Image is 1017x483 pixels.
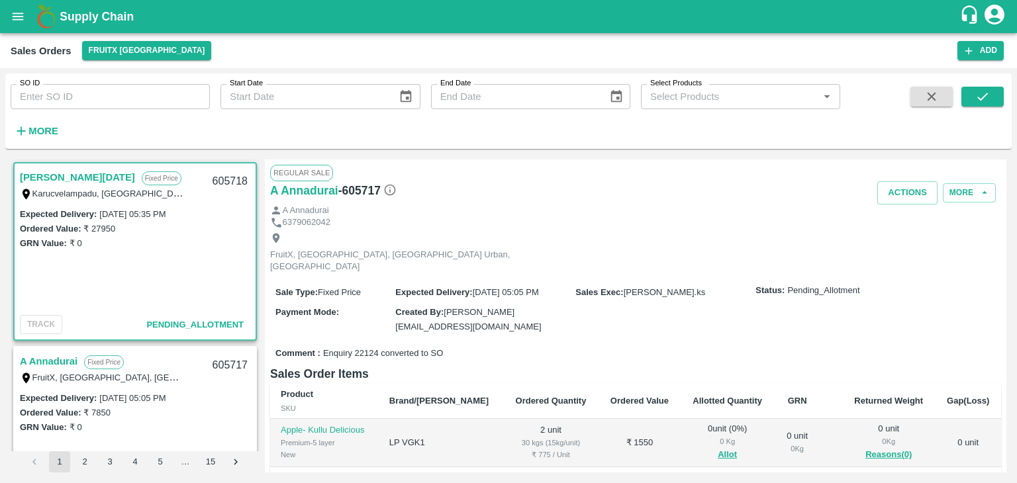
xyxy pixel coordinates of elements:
[650,78,702,89] label: Select Products
[225,451,246,472] button: Go to next page
[389,396,489,406] b: Brand/[PERSON_NAME]
[99,209,166,219] label: [DATE] 05:35 PM
[693,396,762,406] b: Allotted Quantity
[281,402,368,414] div: SKU
[60,7,959,26] a: Supply Chain
[957,41,1004,60] button: Add
[270,249,568,273] p: FruitX, [GEOGRAPHIC_DATA], [GEOGRAPHIC_DATA] Urban, [GEOGRAPHIC_DATA]
[70,422,82,432] label: ₹ 0
[645,88,814,105] input: Select Products
[575,287,623,297] label: Sales Exec :
[431,84,599,109] input: End Date
[270,181,338,200] a: A Annadurai
[785,443,810,455] div: 0 Kg
[983,3,1006,30] div: account of current user
[691,435,763,447] div: 0 Kg
[283,216,330,229] p: 6379062042
[49,451,70,472] button: page 1
[877,181,938,204] button: Actions
[395,287,472,297] label: Expected Delivery :
[205,166,256,197] div: 605718
[516,396,587,406] b: Ordered Quantity
[22,451,248,472] nav: pagination navigation
[20,169,135,186] a: [PERSON_NAME][DATE]
[943,183,996,202] button: More
[785,430,810,455] div: 0 unit
[70,238,82,248] label: ₹ 0
[755,285,785,297] label: Status:
[395,307,541,331] span: [PERSON_NAME][EMAIL_ADDRESS][DOMAIN_NAME]
[84,355,124,369] p: Fixed Price
[281,449,368,461] div: New
[83,408,111,417] label: ₹ 7850
[935,419,1001,467] td: 0 unit
[283,204,329,217] p: A Annadurai
[281,389,313,399] b: Product
[514,437,588,449] div: 30 kgs (15kg/unit)
[947,396,989,406] b: Gap(Loss)
[175,456,196,468] div: …
[323,347,443,360] span: Enquiry 22124 converted to SO
[275,347,320,360] label: Comment :
[32,188,599,198] label: Karucvelampadu, [GEOGRAPHIC_DATA], Toothukkudi, [GEOGRAPHIC_DATA] (Tuticorin), [GEOGRAPHIC_DATA],...
[275,287,318,297] label: Sale Type :
[20,78,40,89] label: SO ID
[338,181,397,200] h6: - 605717
[200,451,221,472] button: Go to page 15
[281,437,368,449] div: Premium-5 layer
[281,424,368,437] p: Apple- Kullu Delicious
[959,5,983,28] div: customer-support
[230,78,263,89] label: Start Date
[142,171,181,185] p: Fixed Price
[20,209,97,219] label: Expected Delivery :
[11,42,72,60] div: Sales Orders
[60,10,134,23] b: Supply Chain
[83,224,115,234] label: ₹ 27950
[818,88,836,105] button: Open
[20,353,77,370] a: A Annadurai
[691,423,763,462] div: 0 unit ( 0 %)
[599,419,681,467] td: ₹ 1550
[20,238,67,248] label: GRN Value:
[20,224,81,234] label: Ordered Value:
[379,419,503,467] td: LP VGK1
[20,393,97,403] label: Expected Delivery :
[503,419,599,467] td: 2 unit
[787,285,859,297] span: Pending_Allotment
[854,396,923,406] b: Returned Weight
[270,165,333,181] span: Regular Sale
[205,350,256,381] div: 605717
[718,447,737,462] button: Allot
[150,451,171,472] button: Go to page 5
[220,84,388,109] input: Start Date
[146,320,244,329] span: Pending_Allotment
[82,41,212,60] button: Select DC
[99,393,166,403] label: [DATE] 05:05 PM
[788,396,807,406] b: GRN
[20,422,67,432] label: GRN Value:
[11,84,210,109] input: Enter SO ID
[610,396,669,406] b: Ordered Value
[853,435,924,447] div: 0 Kg
[853,423,924,462] div: 0 unit
[395,307,444,317] label: Created By :
[393,84,418,109] button: Choose date
[514,449,588,461] div: ₹ 775 / Unit
[275,307,339,317] label: Payment Mode :
[99,451,121,472] button: Go to page 3
[28,126,58,136] strong: More
[3,1,33,32] button: open drawer
[74,451,95,472] button: Go to page 2
[11,120,62,142] button: More
[270,365,1001,383] h6: Sales Order Items
[318,287,361,297] span: Fixed Price
[440,78,471,89] label: End Date
[853,447,924,462] button: Reasons(0)
[32,372,364,382] label: FruitX, [GEOGRAPHIC_DATA], [GEOGRAPHIC_DATA] Urban, [GEOGRAPHIC_DATA]
[473,287,539,297] span: [DATE] 05:05 PM
[33,3,60,30] img: logo
[124,451,146,472] button: Go to page 4
[604,84,629,109] button: Choose date
[20,408,81,417] label: Ordered Value:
